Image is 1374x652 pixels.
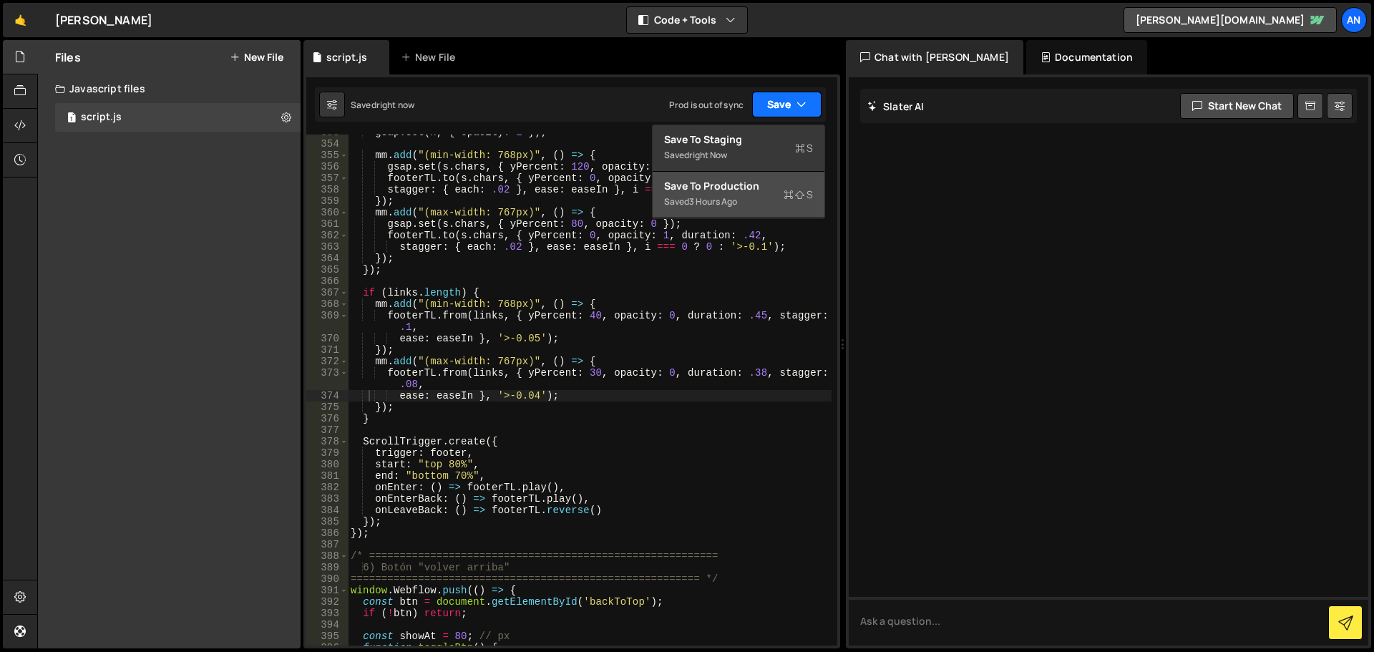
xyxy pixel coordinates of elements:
[351,99,414,111] div: Saved
[689,149,727,161] div: right now
[1341,7,1367,33] a: An
[306,516,349,527] div: 385
[306,413,349,424] div: 376
[306,562,349,573] div: 389
[67,113,76,125] span: 1
[1180,93,1294,119] button: Start new chat
[306,539,349,550] div: 387
[664,179,813,193] div: Save to Production
[306,470,349,482] div: 381
[306,333,349,344] div: 370
[306,390,349,402] div: 374
[306,402,349,413] div: 375
[306,505,349,516] div: 384
[867,99,925,113] h2: Slater AI
[3,3,38,37] a: 🤙
[306,344,349,356] div: 371
[306,264,349,276] div: 365
[306,608,349,619] div: 393
[306,356,349,367] div: 372
[401,50,461,64] div: New File
[664,193,813,210] div: Saved
[306,207,349,218] div: 360
[664,132,813,147] div: Save to Staging
[306,310,349,333] div: 369
[55,103,301,132] div: 16797/45948.js
[306,367,349,390] div: 373
[306,493,349,505] div: 383
[795,141,813,155] span: S
[752,92,822,117] button: Save
[669,99,744,111] div: Prod is out of sync
[55,49,81,65] h2: Files
[306,596,349,608] div: 392
[306,195,349,207] div: 359
[376,99,414,111] div: right now
[306,631,349,642] div: 395
[230,52,283,63] button: New File
[653,125,824,172] button: Save to StagingS Savedright now
[326,50,367,64] div: script.js
[846,40,1023,74] div: Chat with [PERSON_NAME]
[306,298,349,310] div: 368
[306,138,349,150] div: 354
[306,482,349,493] div: 382
[306,241,349,253] div: 363
[784,188,813,202] span: S
[306,585,349,596] div: 391
[306,550,349,562] div: 388
[81,111,122,124] div: script.js
[306,150,349,161] div: 355
[306,230,349,241] div: 362
[689,195,737,208] div: 3 hours ago
[627,7,747,33] button: Code + Tools
[664,147,813,164] div: Saved
[1124,7,1337,33] a: [PERSON_NAME][DOMAIN_NAME]
[306,573,349,585] div: 390
[306,459,349,470] div: 380
[306,172,349,184] div: 357
[306,619,349,631] div: 394
[306,527,349,539] div: 386
[306,276,349,287] div: 366
[306,161,349,172] div: 356
[306,436,349,447] div: 378
[653,172,824,218] button: Save to ProductionS Saved3 hours ago
[306,287,349,298] div: 367
[306,424,349,436] div: 377
[1026,40,1147,74] div: Documentation
[306,184,349,195] div: 358
[306,218,349,230] div: 361
[55,11,152,29] div: [PERSON_NAME]
[38,74,301,103] div: Javascript files
[306,447,349,459] div: 379
[306,253,349,264] div: 364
